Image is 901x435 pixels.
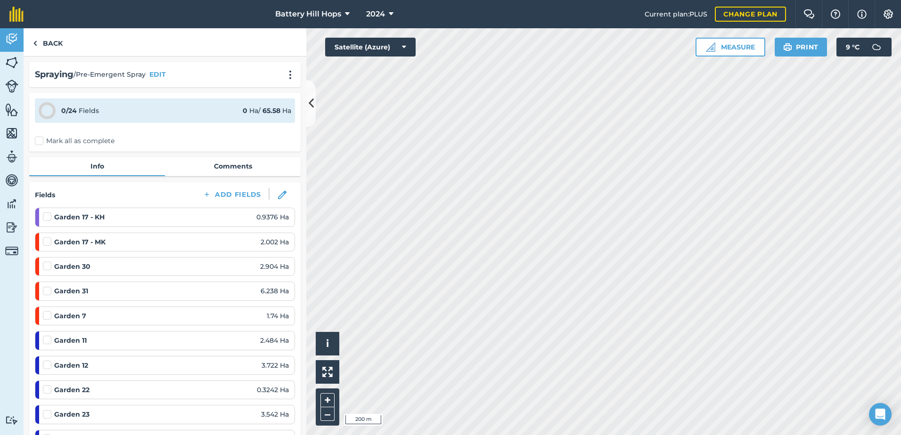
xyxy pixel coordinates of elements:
[869,403,892,426] div: Open Intercom Messenger
[278,191,287,199] img: svg+xml;base64,PHN2ZyB3aWR0aD0iMTgiIGhlaWdodD0iMTgiIHZpZXdCb3g9IjAgMCAxOCAxOCIgZmlsbD0ibm9uZSIgeG...
[54,409,90,419] strong: Garden 23
[836,38,892,56] button: 9 °C
[5,197,18,211] img: svg+xml;base64,PD94bWwgdmVyc2lvbj0iMS4wIiBlbmNvZGluZz0idXRmLTgiPz4KPCEtLSBHZW5lcmF0b3I6IEFkb2JlIE...
[5,220,18,234] img: svg+xml;base64,PD94bWwgdmVyc2lvbj0iMS4wIiBlbmNvZGluZz0idXRmLTgiPz4KPCEtLSBHZW5lcmF0b3I6IEFkb2JlIE...
[320,393,335,407] button: +
[696,38,765,56] button: Measure
[262,106,280,115] strong: 65.58
[775,38,827,56] button: Print
[5,32,18,46] img: svg+xml;base64,PD94bWwgdmVyc2lvbj0iMS4wIiBlbmNvZGluZz0idXRmLTgiPz4KPCEtLSBHZW5lcmF0b3I6IEFkb2JlIE...
[275,8,341,20] span: Battery Hill Hops
[5,244,18,258] img: svg+xml;base64,PD94bWwgdmVyc2lvbj0iMS4wIiBlbmNvZGluZz0idXRmLTgiPz4KPCEtLSBHZW5lcmF0b3I6IEFkb2JlIE...
[261,409,289,419] span: 3.542 Ha
[325,38,416,56] button: Satellite (Azure)
[54,286,88,296] strong: Garden 31
[257,385,289,395] span: 0.3242 Ha
[29,157,165,175] a: Info
[54,311,86,321] strong: Garden 7
[285,70,296,80] img: svg+xml;base64,PHN2ZyB4bWxucz0iaHR0cDovL3d3dy53My5vcmcvMjAwMC9zdmciIHdpZHRoPSIyMCIgaGVpZ2h0PSIyNC...
[846,38,860,56] span: 9 ° C
[267,311,289,321] span: 1.74 Ha
[61,105,99,116] div: Fields
[54,212,105,222] strong: Garden 17 - KH
[883,9,894,19] img: A cog icon
[645,9,707,19] span: Current plan : PLUS
[54,237,106,247] strong: Garden 17 - MK
[706,42,715,52] img: Ruler icon
[326,338,329,349] span: i
[54,385,90,395] strong: Garden 22
[261,237,289,247] span: 2.002 Ha
[316,332,339,355] button: i
[54,360,88,371] strong: Garden 12
[256,212,289,222] span: 0.9376 Ha
[35,136,115,146] label: Mark all as complete
[243,105,291,116] div: Ha / Ha
[54,335,87,346] strong: Garden 11
[35,68,74,81] h2: Spraying
[5,126,18,140] img: svg+xml;base64,PHN2ZyB4bWxucz0iaHR0cDovL3d3dy53My5vcmcvMjAwMC9zdmciIHdpZHRoPSI1NiIgaGVpZ2h0PSI2MC...
[867,38,886,56] img: svg+xml;base64,PD94bWwgdmVyc2lvbj0iMS4wIiBlbmNvZGluZz0idXRmLTgiPz4KPCEtLSBHZW5lcmF0b3I6IEFkb2JlIE...
[33,38,37,49] img: svg+xml;base64,PHN2ZyB4bWxucz0iaHR0cDovL3d3dy53My5vcmcvMjAwMC9zdmciIHdpZHRoPSI5IiBoZWlnaHQ9IjI0Ii...
[61,106,77,115] strong: 0 / 24
[366,8,385,20] span: 2024
[243,106,247,115] strong: 0
[9,7,24,22] img: fieldmargin Logo
[54,261,90,272] strong: Garden 30
[195,188,269,201] button: Add Fields
[803,9,815,19] img: Two speech bubbles overlapping with the left bubble in the forefront
[322,367,333,377] img: Four arrows, one pointing top left, one top right, one bottom right and the last bottom left
[320,407,335,421] button: –
[24,28,72,56] a: Back
[5,173,18,187] img: svg+xml;base64,PD94bWwgdmVyc2lvbj0iMS4wIiBlbmNvZGluZz0idXRmLTgiPz4KPCEtLSBHZW5lcmF0b3I6IEFkb2JlIE...
[5,150,18,164] img: svg+xml;base64,PD94bWwgdmVyc2lvbj0iMS4wIiBlbmNvZGluZz0idXRmLTgiPz4KPCEtLSBHZW5lcmF0b3I6IEFkb2JlIE...
[783,41,792,53] img: svg+xml;base64,PHN2ZyB4bWxucz0iaHR0cDovL3d3dy53My5vcmcvMjAwMC9zdmciIHdpZHRoPSIxOSIgaGVpZ2h0PSIyNC...
[5,80,18,93] img: svg+xml;base64,PD94bWwgdmVyc2lvbj0iMS4wIiBlbmNvZGluZz0idXRmLTgiPz4KPCEtLSBHZW5lcmF0b3I6IEFkb2JlIE...
[74,69,146,80] span: / Pre-Emergent Spray
[260,335,289,346] span: 2.484 Ha
[35,190,55,200] h4: Fields
[715,7,786,22] a: Change plan
[261,286,289,296] span: 6.238 Ha
[165,157,301,175] a: Comments
[5,56,18,70] img: svg+xml;base64,PHN2ZyB4bWxucz0iaHR0cDovL3d3dy53My5vcmcvMjAwMC9zdmciIHdpZHRoPSI1NiIgaGVpZ2h0PSI2MC...
[260,261,289,272] span: 2.904 Ha
[857,8,867,20] img: svg+xml;base64,PHN2ZyB4bWxucz0iaHR0cDovL3d3dy53My5vcmcvMjAwMC9zdmciIHdpZHRoPSIxNyIgaGVpZ2h0PSIxNy...
[5,103,18,117] img: svg+xml;base64,PHN2ZyB4bWxucz0iaHR0cDovL3d3dy53My5vcmcvMjAwMC9zdmciIHdpZHRoPSI1NiIgaGVpZ2h0PSI2MC...
[830,9,841,19] img: A question mark icon
[262,360,289,371] span: 3.722 Ha
[5,416,18,425] img: svg+xml;base64,PD94bWwgdmVyc2lvbj0iMS4wIiBlbmNvZGluZz0idXRmLTgiPz4KPCEtLSBHZW5lcmF0b3I6IEFkb2JlIE...
[149,69,166,80] button: EDIT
